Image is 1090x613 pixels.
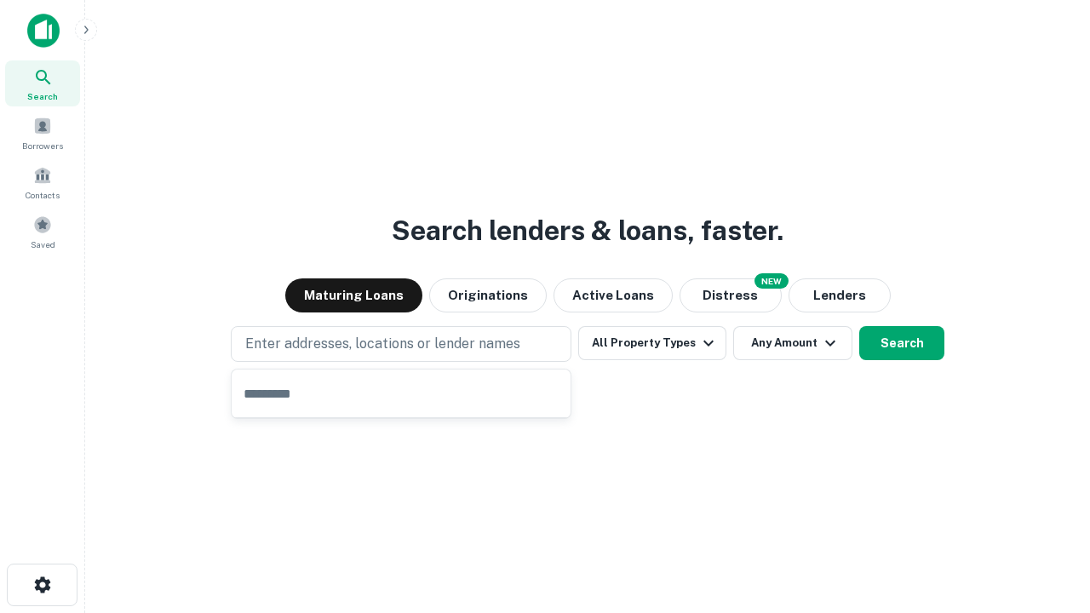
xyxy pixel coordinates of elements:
iframe: Chat Widget [1005,477,1090,559]
span: Contacts [26,188,60,202]
a: Saved [5,209,80,255]
img: capitalize-icon.png [27,14,60,48]
a: Contacts [5,159,80,205]
button: Lenders [789,278,891,312]
button: Search [859,326,944,360]
button: Maturing Loans [285,278,422,312]
span: Borrowers [22,139,63,152]
a: Search [5,60,80,106]
button: All Property Types [578,326,726,360]
h3: Search lenders & loans, faster. [392,210,783,251]
button: Any Amount [733,326,852,360]
span: Saved [31,238,55,251]
p: Enter addresses, locations or lender names [245,334,520,354]
button: Enter addresses, locations or lender names [231,326,571,362]
button: Active Loans [554,278,673,312]
span: Search [27,89,58,103]
button: Originations [429,278,547,312]
button: Search distressed loans with lien and other non-mortgage details. [680,278,782,312]
div: NEW [754,273,789,289]
a: Borrowers [5,110,80,156]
